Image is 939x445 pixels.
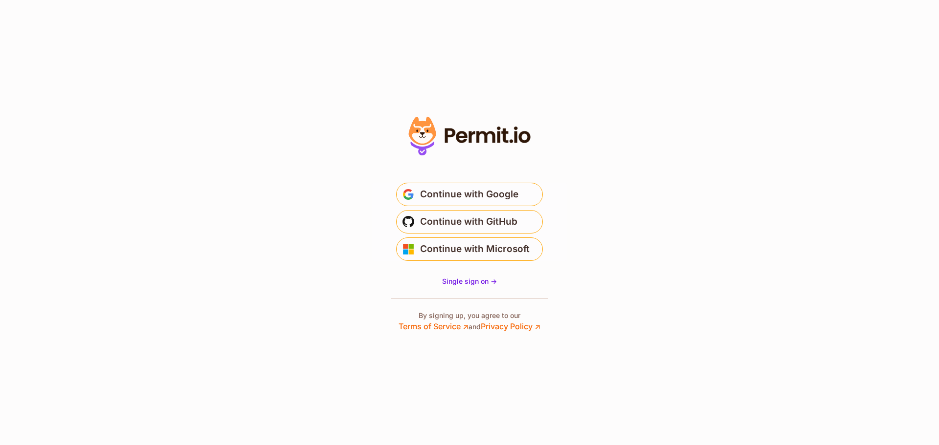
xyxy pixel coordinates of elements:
span: Continue with Google [420,187,518,202]
p: By signing up, you agree to our and [399,311,540,332]
span: Continue with GitHub [420,214,517,230]
a: Single sign on -> [442,276,497,286]
button: Continue with Microsoft [396,237,543,261]
a: Terms of Service ↗ [399,321,469,331]
a: Privacy Policy ↗ [481,321,540,331]
span: Continue with Microsoft [420,241,530,257]
button: Continue with Google [396,183,543,206]
button: Continue with GitHub [396,210,543,233]
span: Single sign on -> [442,277,497,285]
